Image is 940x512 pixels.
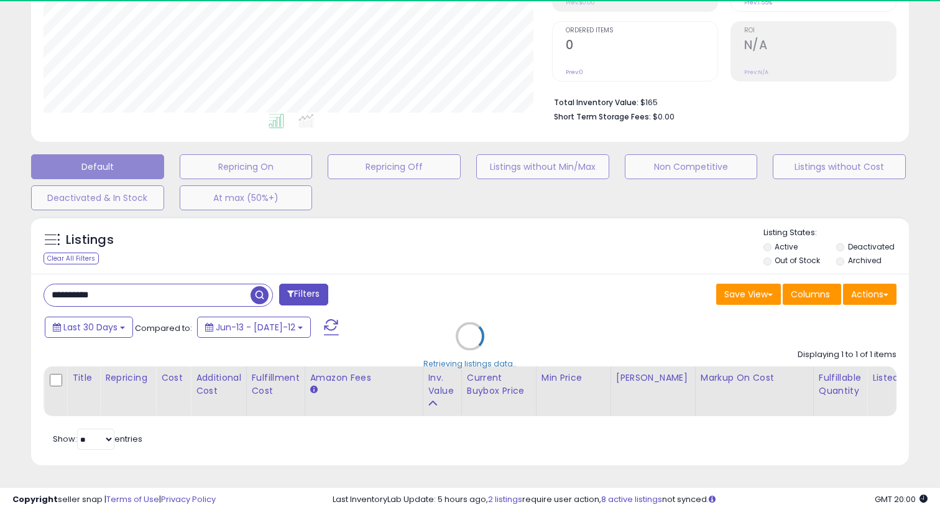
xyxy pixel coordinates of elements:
[554,111,651,122] b: Short Term Storage Fees:
[744,68,768,76] small: Prev: N/A
[423,358,517,369] div: Retrieving listings data..
[744,27,896,34] span: ROI
[180,185,313,210] button: At max (50%+)
[12,493,58,505] strong: Copyright
[488,493,522,505] a: 2 listings
[31,185,164,210] button: Deactivated & In Stock
[625,154,758,179] button: Non Competitive
[566,68,583,76] small: Prev: 0
[653,111,675,123] span: $0.00
[554,97,638,108] b: Total Inventory Value:
[875,493,928,505] span: 2025-08-12 20:00 GMT
[328,154,461,179] button: Repricing Off
[106,493,159,505] a: Terms of Use
[566,38,717,55] h2: 0
[12,494,216,506] div: seller snap | |
[31,154,164,179] button: Default
[476,154,609,179] button: Listings without Min/Max
[744,38,896,55] h2: N/A
[161,493,216,505] a: Privacy Policy
[566,27,717,34] span: Ordered Items
[773,154,906,179] button: Listings without Cost
[601,493,662,505] a: 8 active listings
[554,94,887,109] li: $165
[333,494,928,506] div: Last InventoryLab Update: 5 hours ago, require user action, not synced.
[180,154,313,179] button: Repricing On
